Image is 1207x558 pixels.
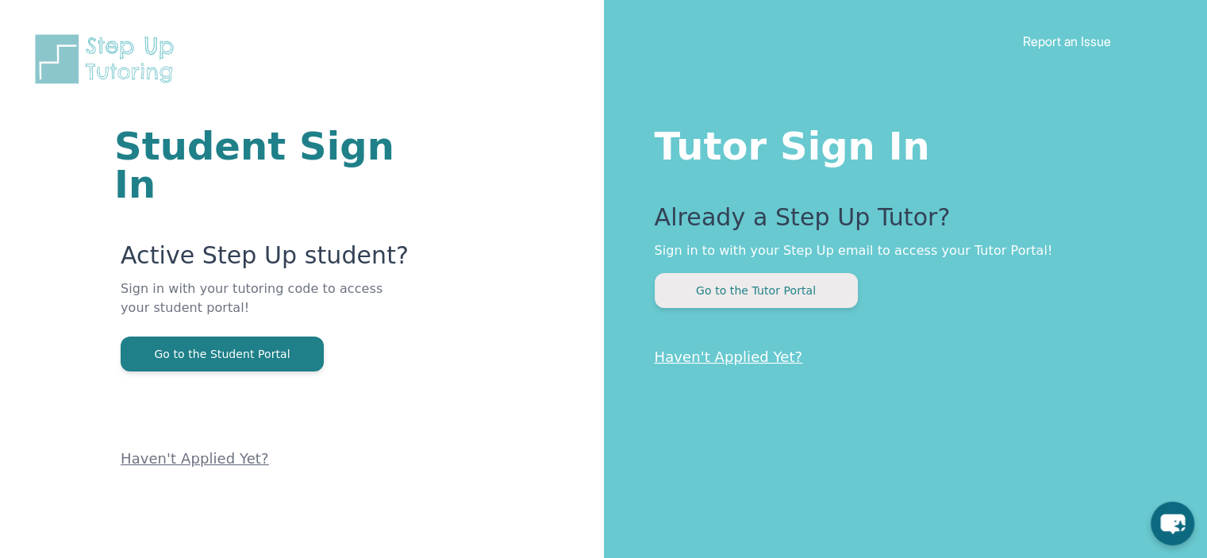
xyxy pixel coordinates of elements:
[114,127,413,203] h1: Student Sign In
[655,241,1144,260] p: Sign in to with your Step Up email to access your Tutor Portal!
[121,346,324,361] a: Go to the Student Portal
[121,279,413,337] p: Sign in with your tutoring code to access your student portal!
[121,337,324,371] button: Go to the Student Portal
[1023,33,1111,49] a: Report an Issue
[655,203,1144,241] p: Already a Step Up Tutor?
[121,450,269,467] a: Haven't Applied Yet?
[1151,502,1194,545] button: chat-button
[655,348,803,365] a: Haven't Applied Yet?
[655,121,1144,165] h1: Tutor Sign In
[32,32,184,87] img: Step Up Tutoring horizontal logo
[655,273,858,308] button: Go to the Tutor Portal
[655,283,858,298] a: Go to the Tutor Portal
[121,241,413,279] p: Active Step Up student?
